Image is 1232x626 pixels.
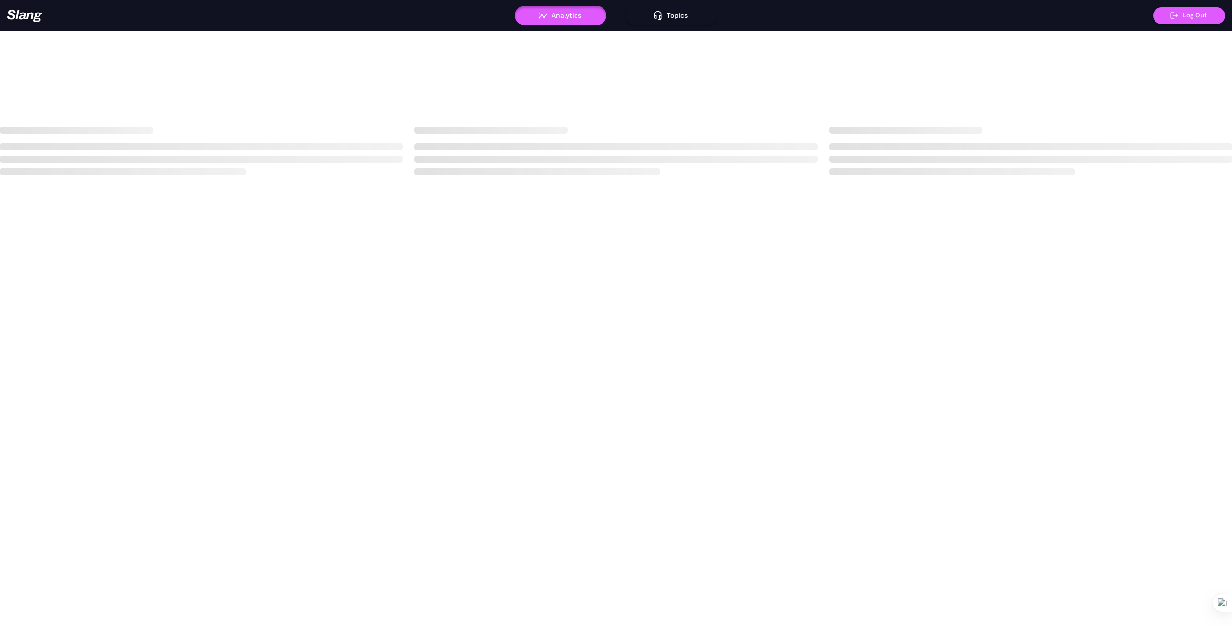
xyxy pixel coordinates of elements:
a: Analytics [515,12,606,18]
button: Log Out [1153,7,1225,24]
button: Analytics [515,6,606,25]
button: Topics [626,6,717,25]
img: 623511267c55cb56e2f2a487_logo2.png [7,9,43,22]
